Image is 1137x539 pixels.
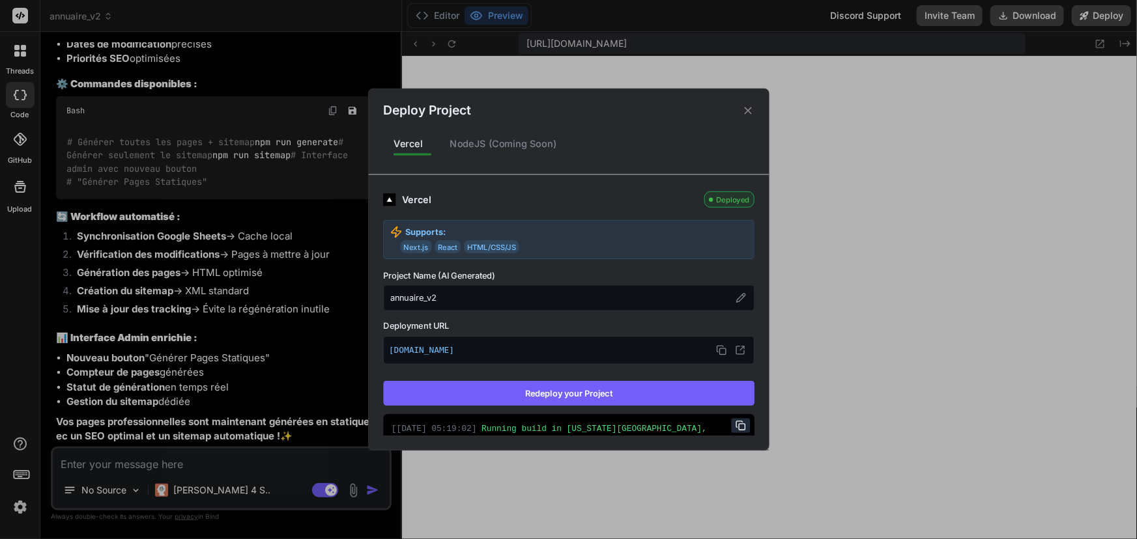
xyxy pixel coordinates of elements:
span: HTML/CSS/JS [464,240,519,253]
button: Edit project name [733,291,747,305]
h2: Deploy Project [383,102,470,120]
span: React [435,240,461,253]
button: Open in new tab [732,342,749,359]
span: Next.js [400,240,431,253]
div: Vercel [383,130,433,158]
div: NodeJS (Coming Soon) [439,130,567,158]
strong: Supports: [405,226,446,238]
p: [DOMAIN_NAME] [389,342,749,359]
img: logo [383,193,396,206]
div: annuaire_v2 [383,285,755,311]
label: Project Name (AI Generated) [383,269,755,282]
div: Running build in [US_STATE][GEOGRAPHIC_DATA], [GEOGRAPHIC_DATA] (East) – iad1 [392,422,746,447]
button: Copy URL [731,419,750,433]
label: Deployment URL [383,320,755,332]
button: Copy URL [713,342,730,359]
div: Vercel [402,193,698,207]
span: [ [DATE] 05:19:02 ] [392,424,477,434]
div: Deployed [704,191,755,208]
button: Redeploy your Project [383,381,755,406]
